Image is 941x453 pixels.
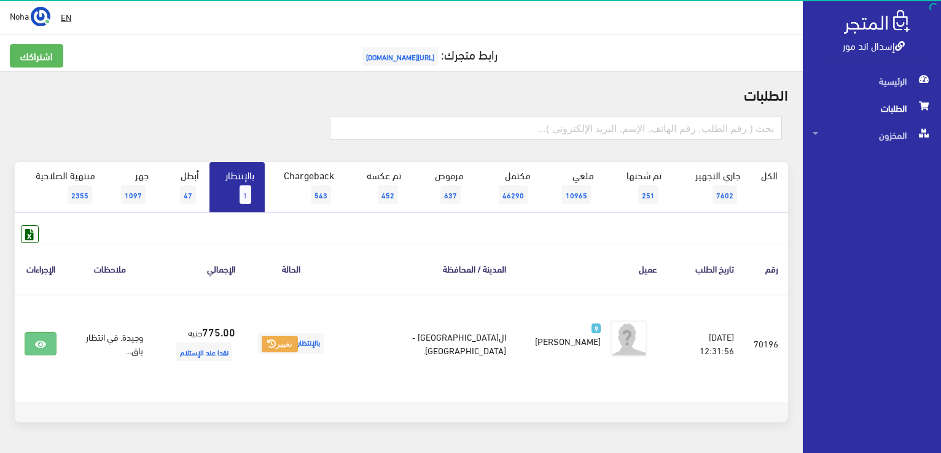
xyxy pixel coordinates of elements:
[66,295,153,392] td: وجيدة. في انتظار باق...
[359,42,498,65] a: رابط متجرك:[URL][DOMAIN_NAME]
[15,162,106,212] a: منتهية الصلاحية2355
[604,162,672,212] a: تم شحنها251
[202,323,235,339] strong: 775.00
[106,162,159,212] a: جهز1097
[803,95,941,122] a: الطلبات
[10,6,50,26] a: ... Noha
[245,243,337,294] th: الحالة
[209,162,265,212] a: بالإنتظار1
[337,243,516,294] th: المدينة / المحافظة
[638,185,658,204] span: 251
[378,185,398,204] span: 452
[153,295,245,392] td: جنيه
[813,95,931,122] span: الطلبات
[153,243,245,294] th: اﻹجمالي
[56,6,76,28] a: EN
[31,7,50,26] img: ...
[611,320,647,357] img: avatar.png
[330,117,782,140] input: بحث ( رقم الطلب, رقم الهاتف, الإسم, البريد اﻹلكتروني )...
[713,185,737,204] span: 7602
[15,243,66,294] th: الإجراءات
[803,122,941,149] a: المخزون
[258,333,324,354] span: بالإنتظار
[262,336,298,353] button: تغيير
[240,185,251,204] span: 1
[667,295,744,392] td: [DATE] 12:31:56
[15,369,61,416] iframe: Drift Widget Chat Controller
[345,162,412,212] a: تم عكسه452
[10,44,63,68] a: اشتراكك
[180,185,196,204] span: 47
[440,185,461,204] span: 637
[10,8,29,23] span: Noha
[813,122,931,149] span: المخزون
[536,320,601,347] a: 9 [PERSON_NAME]
[15,86,788,102] h2: الطلبات
[499,185,528,204] span: 46290
[474,162,541,212] a: مكتمل46290
[672,162,751,212] a: جاري التجهيز7602
[803,68,941,95] a: الرئيسية
[744,295,788,392] td: 70196
[813,68,931,95] span: الرئيسية
[562,185,591,204] span: 10965
[751,162,788,188] a: الكل
[311,185,331,204] span: 543
[159,162,209,212] a: أبطل47
[516,243,667,294] th: عميل
[61,9,71,25] u: EN
[68,185,92,204] span: 2355
[744,243,788,294] th: رقم
[337,295,516,392] td: ال[GEOGRAPHIC_DATA] - [GEOGRAPHIC_DATA].
[121,185,146,204] span: 1097
[592,323,601,334] span: 9
[535,332,601,349] span: [PERSON_NAME]
[412,162,474,212] a: مرفوض637
[843,36,905,54] a: إسدال اند مور
[176,343,232,361] span: نقدا عند الإستلام
[362,47,438,66] span: [URL][DOMAIN_NAME]
[66,243,153,294] th: ملاحظات
[541,162,604,212] a: ملغي10965
[844,10,910,34] img: .
[265,162,345,212] a: Chargeback543
[667,243,744,294] th: تاريخ الطلب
